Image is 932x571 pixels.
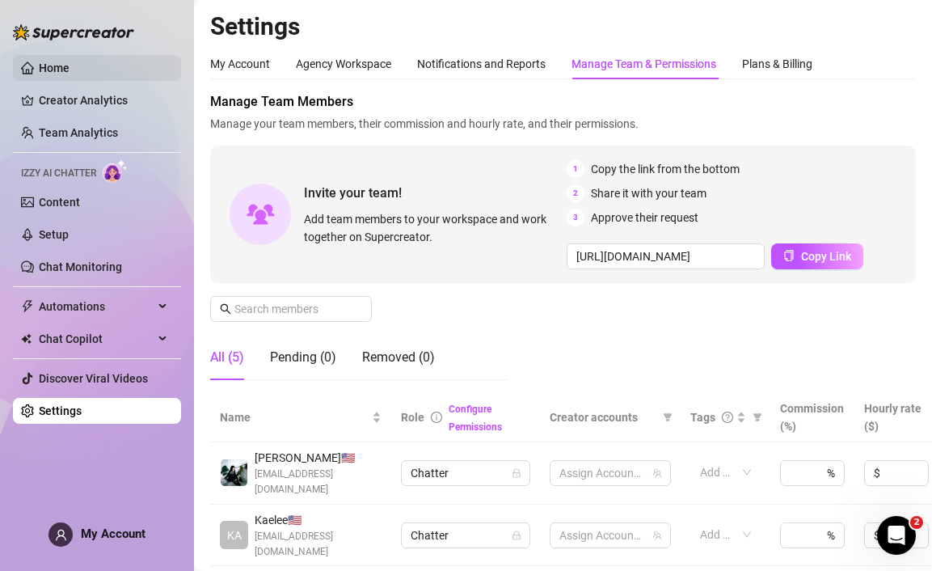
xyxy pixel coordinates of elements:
button: Copy Link [771,243,863,269]
a: Setup [39,228,69,241]
div: Agency Workspace [296,55,391,73]
span: [EMAIL_ADDRESS][DOMAIN_NAME] [255,467,382,497]
span: Automations [39,294,154,319]
div: My Account [210,55,270,73]
span: KA [227,527,242,544]
span: Chatter [411,461,521,485]
div: Removed (0) [362,348,435,367]
span: Copy the link from the bottom [591,160,740,178]
img: logo-BBDzfeDw.svg [13,24,134,40]
span: filter [663,412,673,422]
a: Configure Permissions [449,404,502,433]
span: filter [749,405,765,429]
div: All (5) [210,348,244,367]
span: Role [401,411,424,424]
a: Chat Monitoring [39,260,122,273]
span: lock [512,531,521,540]
span: 2 [910,516,923,529]
div: Pending (0) [270,348,336,367]
div: Notifications and Reports [417,55,546,73]
th: Name [210,393,391,442]
span: info-circle [431,412,442,423]
a: Settings [39,404,82,417]
span: thunderbolt [21,300,34,313]
span: Creator accounts [550,408,656,426]
span: team [652,531,662,540]
th: Commission (%) [770,393,854,442]
span: Share it with your team [591,184,706,202]
span: Approve their request [591,209,698,226]
img: Chat Copilot [21,333,32,345]
span: 1 [567,160,584,178]
span: Manage your team members, their commission and hourly rate, and their permissions. [210,115,916,133]
span: Kaelee 🇺🇸 [255,511,382,529]
span: 3 [567,209,584,226]
a: Creator Analytics [39,87,168,113]
span: lock [512,468,521,478]
span: Chatter [411,523,521,548]
span: Add team members to your workspace and work together on Supercreator. [304,210,560,246]
span: My Account [81,527,145,541]
span: Manage Team Members [210,92,916,112]
span: Name [220,408,369,426]
span: team [652,468,662,478]
a: Content [39,196,80,209]
a: Home [39,61,70,74]
span: search [220,303,231,315]
span: copy [783,250,795,261]
span: question-circle [722,412,733,423]
iframe: Intercom live chat [877,516,916,555]
a: Team Analytics [39,126,118,139]
span: Chat Copilot [39,326,154,352]
a: Discover Viral Videos [39,372,148,385]
span: user [55,529,67,541]
input: Search members [234,300,349,318]
h2: Settings [210,11,916,42]
span: [EMAIL_ADDRESS][DOMAIN_NAME] [255,529,382,560]
span: filter [753,412,762,422]
span: [PERSON_NAME] 🇺🇸 [255,449,382,467]
div: Plans & Billing [742,55,812,73]
span: filter [660,405,676,429]
span: Invite your team! [304,183,567,203]
span: Izzy AI Chatter [21,166,96,181]
span: Copy Link [801,250,851,263]
span: Tags [690,408,715,426]
img: AI Chatter [103,159,128,183]
div: Manage Team & Permissions [571,55,716,73]
span: 2 [567,184,584,202]
img: Kara Aguilera [221,459,247,486]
